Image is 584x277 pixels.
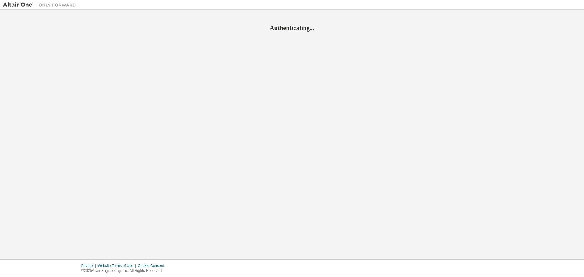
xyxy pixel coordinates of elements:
img: Altair One [3,2,79,8]
h2: Authenticating... [3,24,581,32]
p: © 2025 Altair Engineering, Inc. All Rights Reserved. [81,268,168,273]
div: Website Terms of Use [98,263,138,268]
div: Privacy [81,263,98,268]
div: Cookie Consent [138,263,167,268]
